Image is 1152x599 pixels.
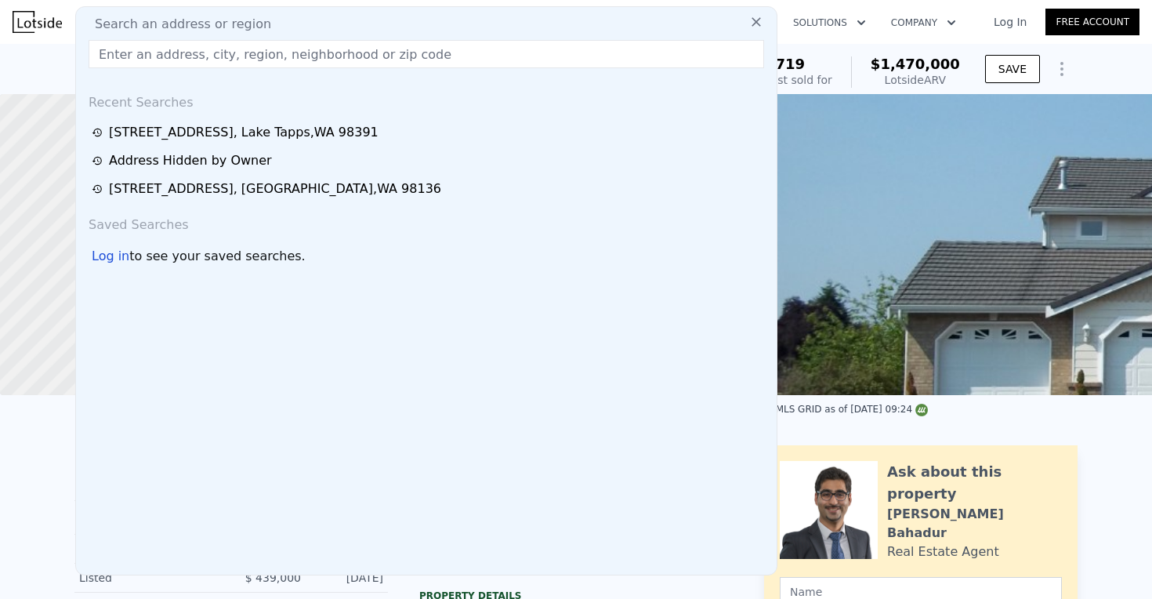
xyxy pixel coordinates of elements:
[109,123,379,142] div: [STREET_ADDRESS] , Lake Tapps , WA 98391
[89,40,764,68] input: Enter an address, city, region, neighborhood or zip code
[871,56,960,72] span: $1,470,000
[92,151,766,170] a: Address Hidden by Owner
[82,15,271,34] span: Search an address or region
[109,180,441,198] div: [STREET_ADDRESS] , [GEOGRAPHIC_DATA] , WA 98136
[79,570,219,586] div: Listed
[82,203,770,241] div: Saved Searches
[129,247,305,266] span: to see your saved searches.
[1045,9,1139,35] a: Free Account
[871,72,960,88] div: Lotside ARV
[313,570,383,586] div: [DATE]
[74,452,388,467] div: LISTING & SALE HISTORY
[887,461,1062,505] div: Ask about this property
[82,81,770,118] div: Recent Searches
[781,9,878,37] button: Solutions
[887,543,999,561] div: Real Estate Agent
[74,56,382,78] div: [STREET_ADDRESS] , Lake Tapps , WA 98391
[878,9,969,37] button: Company
[975,14,1045,30] a: Log In
[985,55,1040,83] button: SAVE
[704,72,832,88] div: Off Market, last sold for
[92,180,766,198] a: [STREET_ADDRESS], [GEOGRAPHIC_DATA],WA 98136
[1046,53,1078,85] button: Show Options
[13,11,62,33] img: Lotside
[915,404,928,416] img: NWMLS Logo
[887,505,1062,543] div: [PERSON_NAME] Bahadur
[245,572,301,584] span: $ 439,000
[92,247,129,266] div: Log in
[92,123,766,142] a: [STREET_ADDRESS], Lake Tapps,WA 98391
